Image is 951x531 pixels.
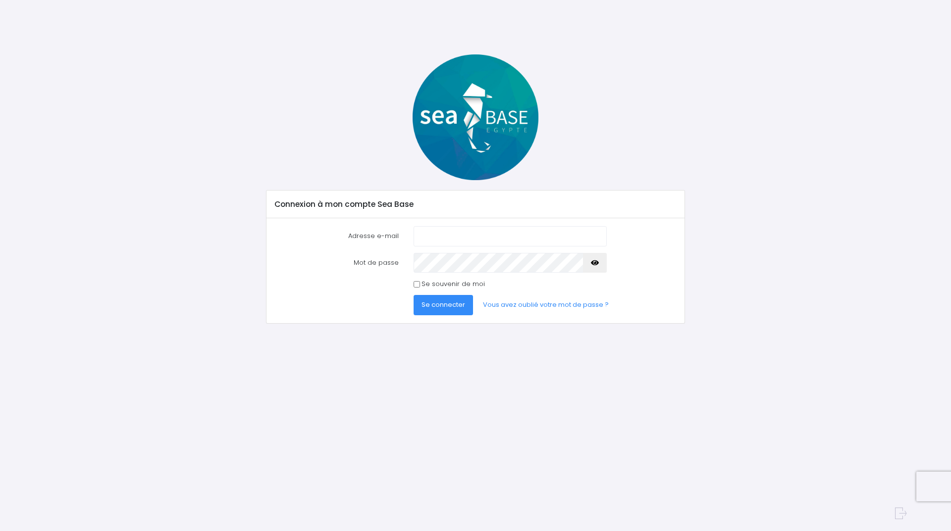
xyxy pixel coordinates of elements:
[267,226,406,246] label: Adresse e-mail
[475,295,617,315] a: Vous avez oublié votre mot de passe ?
[266,191,684,218] div: Connexion à mon compte Sea Base
[422,300,465,309] span: Se connecter
[414,295,473,315] button: Se connecter
[267,253,406,273] label: Mot de passe
[422,279,485,289] label: Se souvenir de moi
